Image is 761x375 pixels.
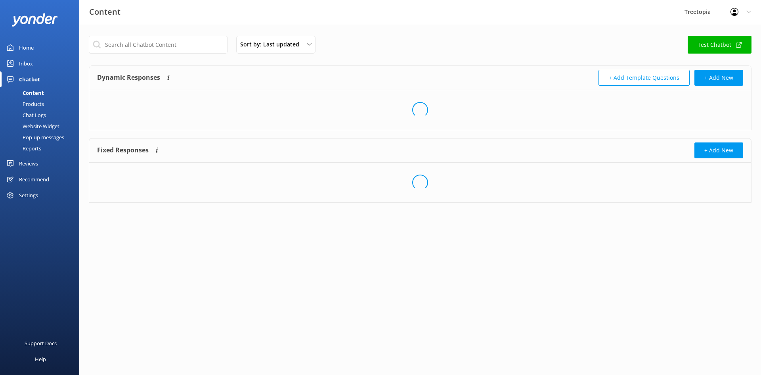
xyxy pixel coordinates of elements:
[5,110,46,121] div: Chat Logs
[5,132,79,143] a: Pop-up messages
[5,132,64,143] div: Pop-up messages
[89,6,120,18] h3: Content
[35,351,46,367] div: Help
[694,142,743,158] button: + Add New
[97,70,160,86] h4: Dynamic Responses
[19,156,38,171] div: Reviews
[25,335,57,351] div: Support Docs
[19,171,49,187] div: Recommend
[19,187,38,203] div: Settings
[19,56,33,71] div: Inbox
[5,143,41,154] div: Reports
[5,87,79,98] a: Content
[89,36,228,54] input: Search all Chatbot Content
[19,71,40,87] div: Chatbot
[598,70,690,86] button: + Add Template Questions
[240,40,304,49] span: Sort by: Last updated
[688,36,751,54] a: Test Chatbot
[5,121,79,132] a: Website Widget
[5,121,59,132] div: Website Widget
[5,143,79,154] a: Reports
[5,110,79,121] a: Chat Logs
[97,142,149,158] h4: Fixed Responses
[5,98,44,110] div: Products
[5,98,79,110] a: Products
[5,87,44,98] div: Content
[19,40,34,56] div: Home
[694,70,743,86] button: + Add New
[12,13,57,26] img: yonder-white-logo.png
